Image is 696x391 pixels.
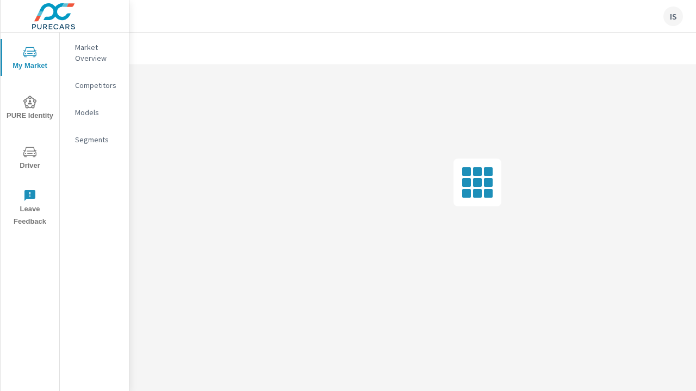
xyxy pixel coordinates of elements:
[60,104,129,121] div: Models
[60,39,129,66] div: Market Overview
[663,7,683,26] div: IS
[75,107,120,118] p: Models
[1,33,59,232] div: nav menu
[4,146,56,172] span: Driver
[4,96,56,122] span: PURE Identity
[75,42,120,64] p: Market Overview
[4,46,56,72] span: My Market
[75,80,120,91] p: Competitors
[60,131,129,148] div: Segments
[75,134,120,145] p: Segments
[4,189,56,228] span: Leave Feedback
[60,77,129,93] div: Competitors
